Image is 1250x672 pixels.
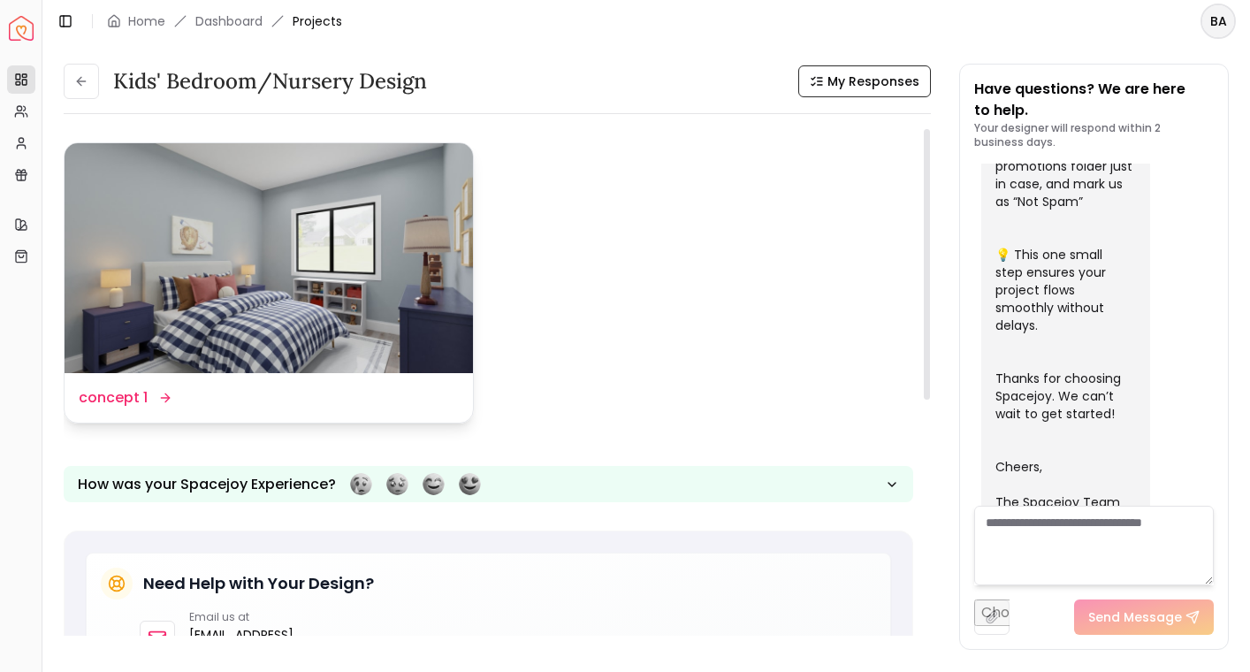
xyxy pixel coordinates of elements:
p: Have questions? We are here to help. [974,79,1215,121]
button: How was your Spacejoy Experience?Feeling terribleFeeling badFeeling goodFeeling awesome [64,466,913,502]
a: concept 1concept 1 [64,142,474,424]
a: Dashboard [195,12,263,30]
p: Email us at [189,610,302,624]
button: BA [1200,4,1236,39]
img: concept 1 [65,143,473,373]
h3: Kids' Bedroom/Nursery design [113,67,427,95]
span: BA [1202,5,1234,37]
p: How was your Spacejoy Experience? [78,474,336,495]
p: Your designer will respond within 2 business days. [974,121,1215,149]
img: Spacejoy Logo [9,16,34,41]
a: [EMAIL_ADDRESS][DOMAIN_NAME] [189,624,302,667]
span: Projects [293,12,342,30]
span: My Responses [827,73,919,90]
a: Spacejoy [9,16,34,41]
a: Home [128,12,165,30]
button: My Responses [798,65,931,97]
dd: concept 1 [79,387,148,409]
h5: Need Help with Your Design? [143,571,374,596]
nav: breadcrumb [107,12,342,30]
